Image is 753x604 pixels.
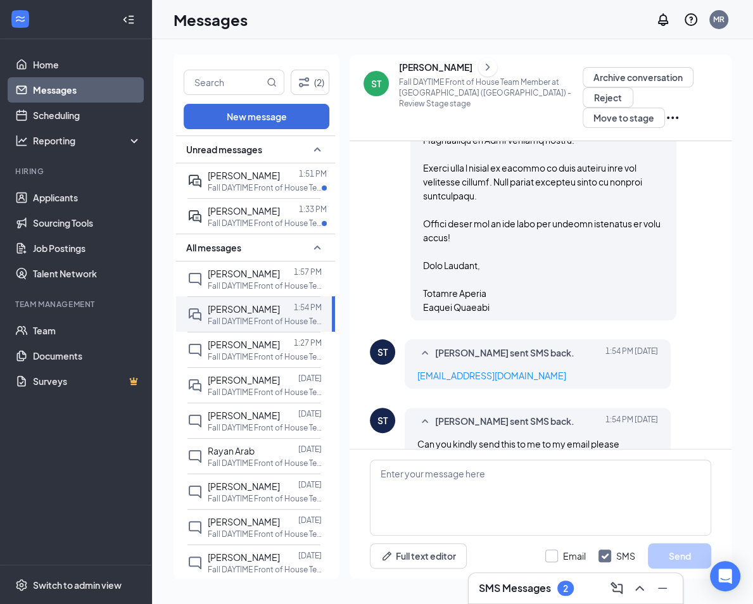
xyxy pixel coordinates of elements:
[417,414,433,429] svg: SmallChevronUp
[186,143,262,156] span: Unread messages
[296,75,312,90] svg: Filter
[208,205,280,217] span: [PERSON_NAME]
[15,166,139,177] div: Hiring
[208,551,280,563] span: [PERSON_NAME]
[208,481,280,492] span: [PERSON_NAME]
[630,578,650,598] button: ChevronUp
[187,484,203,500] svg: ChatInactive
[607,578,627,598] button: ComposeMessage
[15,134,28,147] svg: Analysis
[15,579,28,591] svg: Settings
[298,550,322,561] p: [DATE]
[122,13,135,26] svg: Collapse
[479,581,551,595] h3: SMS Messages
[298,373,322,384] p: [DATE]
[435,414,574,429] span: [PERSON_NAME] sent SMS back.
[174,9,248,30] h1: Messages
[583,87,633,108] button: Reject
[298,515,322,525] p: [DATE]
[652,578,673,598] button: Minimize
[683,12,699,27] svg: QuestionInfo
[208,170,280,181] span: [PERSON_NAME]
[208,316,322,327] p: Fall DAYTIME Front of House Team Member at [GEOGRAPHIC_DATA] ([GEOGRAPHIC_DATA])
[208,351,322,362] p: Fall DAYTIME Front of House Team Member at [GEOGRAPHIC_DATA] ([GEOGRAPHIC_DATA])
[399,61,472,73] div: [PERSON_NAME]
[294,302,322,313] p: 1:54 PM
[187,173,203,189] svg: ActiveDoubleChat
[187,413,203,429] svg: ChatInactive
[435,346,574,361] span: [PERSON_NAME] sent SMS back.
[33,368,141,394] a: SurveysCrown
[187,343,203,358] svg: ChatInactive
[371,77,381,90] div: ST
[33,185,141,210] a: Applicants
[381,550,393,562] svg: Pen
[187,209,203,224] svg: ActiveDoubleChat
[208,564,322,575] p: Fall DAYTIME Front of House Team Member at [GEOGRAPHIC_DATA] ([GEOGRAPHIC_DATA])
[609,581,624,596] svg: ComposeMessage
[33,236,141,261] a: Job Postings
[208,280,322,291] p: Fall DAYTIME Front of House Team Member at [GEOGRAPHIC_DATA] ([GEOGRAPHIC_DATA])
[294,337,322,348] p: 1:27 PM
[187,449,203,464] svg: ChatInactive
[187,272,203,287] svg: ChatInactive
[605,346,658,361] span: [DATE] 1:54 PM
[184,70,264,94] input: Search
[208,374,280,386] span: [PERSON_NAME]
[291,70,329,95] button: Filter (2)
[14,13,27,25] svg: WorkstreamLogo
[33,343,141,368] a: Documents
[208,387,322,398] p: Fall DAYTIME Front of House Team Member at [GEOGRAPHIC_DATA] ([GEOGRAPHIC_DATA])
[563,583,568,594] div: 2
[208,516,280,527] span: [PERSON_NAME]
[417,438,619,450] span: Can you kindly send this to me to my email please
[655,581,670,596] svg: Minimize
[478,58,497,77] button: ChevronRight
[208,303,280,315] span: [PERSON_NAME]
[33,579,122,591] div: Switch to admin view
[299,168,327,179] p: 1:51 PM
[208,182,322,193] p: Fall DAYTIME Front of House Team Member at [GEOGRAPHIC_DATA] ([GEOGRAPHIC_DATA])
[208,218,322,229] p: Fall DAYTIME Front of House Team Member at [GEOGRAPHIC_DATA] ([GEOGRAPHIC_DATA])
[298,444,322,455] p: [DATE]
[370,543,467,569] button: Full text editorPen
[399,77,583,109] p: Fall DAYTIME Front of House Team Member at [GEOGRAPHIC_DATA] ([GEOGRAPHIC_DATA]) - Review Stage s...
[208,493,322,504] p: Fall DAYTIME Front of House Team Member at [GEOGRAPHIC_DATA] ([GEOGRAPHIC_DATA])
[713,14,725,25] div: MR
[208,422,322,433] p: Fall DAYTIME Front of House Team Member at [GEOGRAPHIC_DATA]
[655,12,671,27] svg: Notifications
[186,241,241,254] span: All messages
[187,378,203,393] svg: DoubleChat
[33,261,141,286] a: Talent Network
[33,210,141,236] a: Sourcing Tools
[310,142,325,157] svg: SmallChevronUp
[187,307,203,322] svg: DoubleChat
[632,581,647,596] svg: ChevronUp
[417,370,566,381] a: [EMAIL_ADDRESS][DOMAIN_NAME]
[33,103,141,128] a: Scheduling
[33,318,141,343] a: Team
[665,110,680,125] svg: Ellipses
[187,520,203,535] svg: ChatInactive
[208,458,322,469] p: Fall DAYTIME Front of House Team Member at [GEOGRAPHIC_DATA]
[208,339,280,350] span: [PERSON_NAME]
[377,414,388,427] div: ST
[583,67,693,87] button: Archive conversation
[583,108,665,128] button: Move to stage
[481,60,494,75] svg: ChevronRight
[298,408,322,419] p: [DATE]
[298,479,322,490] p: [DATE]
[417,346,433,361] svg: SmallChevronUp
[184,104,329,129] button: New message
[33,77,141,103] a: Messages
[310,240,325,255] svg: SmallChevronUp
[208,410,280,421] span: [PERSON_NAME]
[208,268,280,279] span: [PERSON_NAME]
[267,77,277,87] svg: MagnifyingGlass
[294,267,322,277] p: 1:57 PM
[605,414,658,429] span: [DATE] 1:54 PM
[187,555,203,570] svg: ChatInactive
[33,134,142,147] div: Reporting
[648,543,711,569] button: Send
[710,561,740,591] div: Open Intercom Messenger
